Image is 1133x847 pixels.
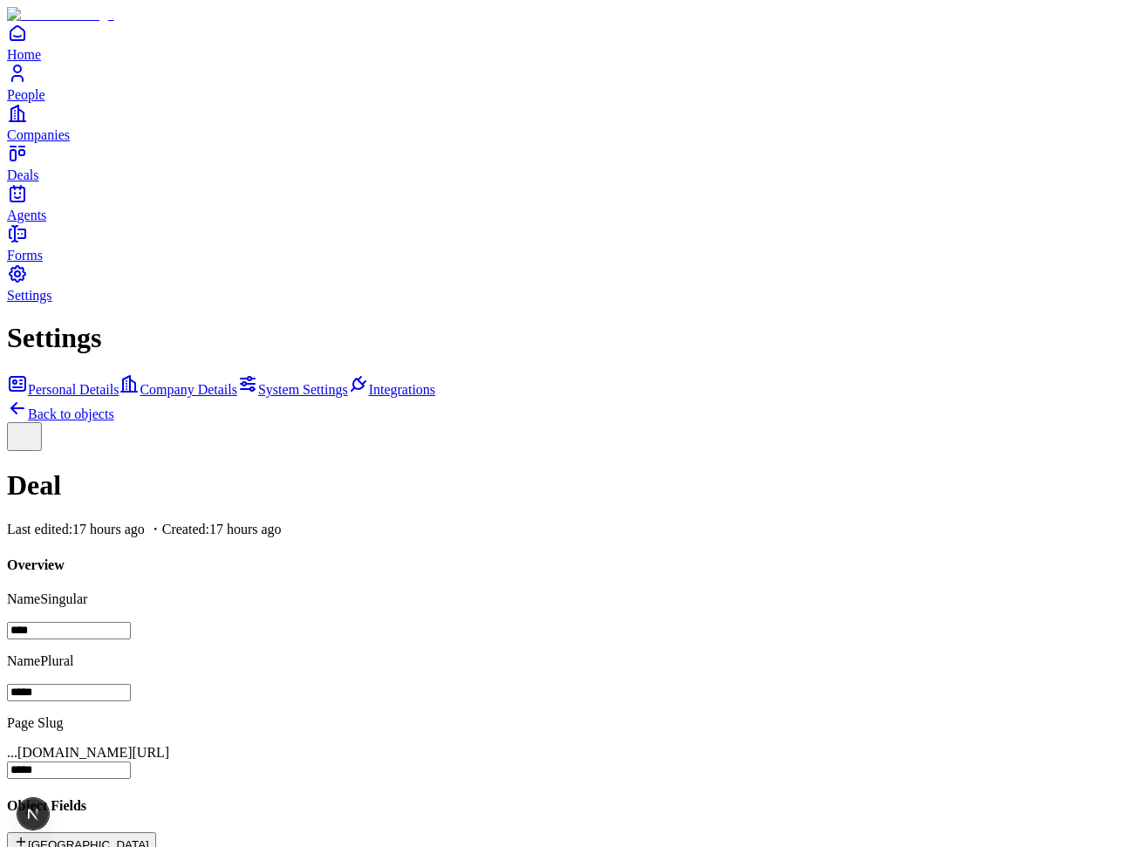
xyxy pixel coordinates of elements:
span: Agents [7,208,46,222]
span: People [7,87,45,102]
span: Company Details [140,382,237,397]
a: System Settings [237,382,348,397]
div: ...[DOMAIN_NAME][URL] [7,745,1126,761]
span: System Settings [258,382,348,397]
a: Back to objects [7,406,114,421]
span: Plural [40,653,73,668]
a: Personal Details [7,382,119,397]
span: Companies [7,127,70,142]
a: Companies [7,103,1126,142]
a: Forms [7,223,1126,263]
h1: Deal [7,469,1126,502]
span: Personal Details [28,382,119,397]
span: Deals [7,167,38,182]
a: Integrations [348,382,435,397]
p: Last edited: 17 hours ago ・Created: 17 hours ago [7,521,1126,539]
a: People [7,63,1126,102]
img: Item Brain Logo [7,7,114,23]
h1: Settings [7,322,1126,354]
p: Name [7,653,1126,669]
a: Deals [7,143,1126,182]
a: Settings [7,263,1126,303]
a: Company Details [119,382,237,397]
a: Home [7,23,1126,62]
h4: Overview [7,557,1126,573]
p: Name [7,591,1126,607]
span: Home [7,47,41,62]
p: Page Slug [7,715,1126,731]
span: Integrations [369,382,435,397]
span: Singular [40,591,87,606]
a: Agents [7,183,1126,222]
span: Forms [7,248,43,263]
span: Settings [7,288,52,303]
h4: Object Fields [7,798,1126,814]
